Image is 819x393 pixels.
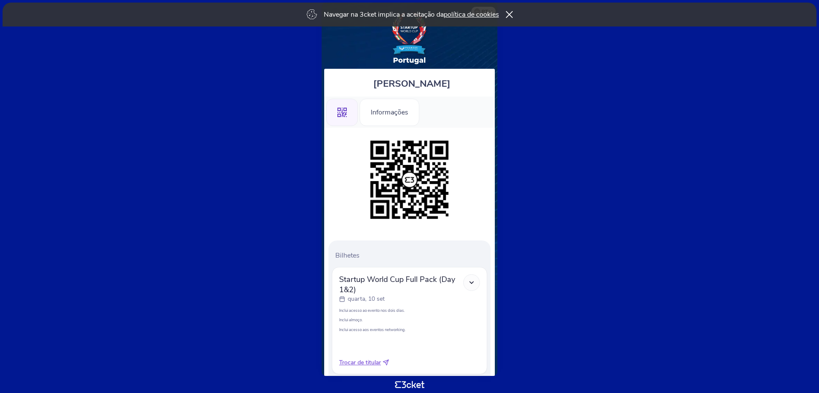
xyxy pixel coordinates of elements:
[339,308,480,313] p: Inclui acesso ao evento nos dois dias.
[339,327,480,332] p: Inclui acesso aos eventos networking.
[324,10,499,19] p: Navegar na 3cket implica a aceitação da
[390,11,429,65] img: Startup World Cup Portugal
[366,136,453,223] img: 3195990e2d0147cc8ca840bb6ed90a6e.png
[360,107,419,116] a: Informações
[348,295,385,303] p: quarta, 10 set
[373,77,450,90] span: [PERSON_NAME]
[444,10,499,19] a: política de cookies
[360,99,419,126] div: Informações
[339,274,463,295] span: Startup World Cup Full Pack (Day 1&2)
[339,358,381,367] span: Trocar de titular
[339,317,480,323] p: Inclui almoço.
[335,251,487,260] p: Bilhetes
